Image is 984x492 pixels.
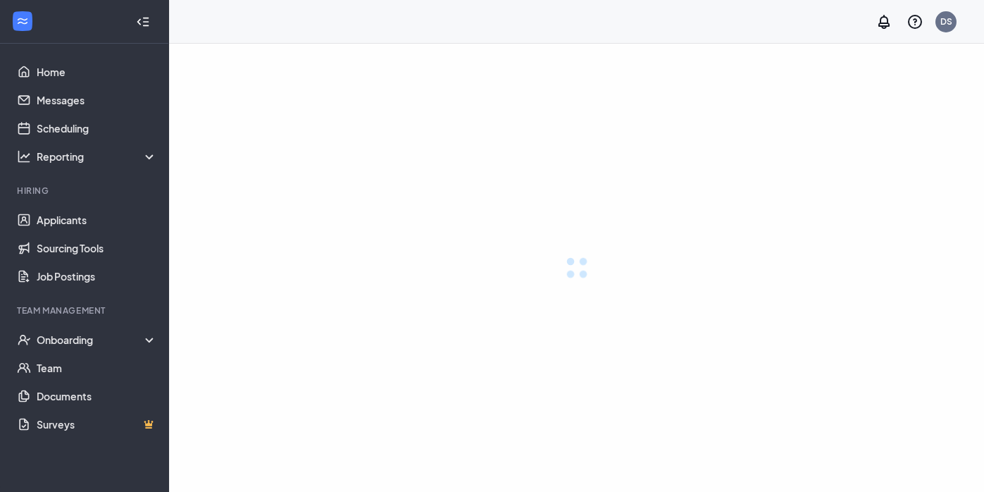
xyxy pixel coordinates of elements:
[136,15,150,29] svg: Collapse
[37,382,157,410] a: Documents
[15,14,30,28] svg: WorkstreamLogo
[37,262,157,290] a: Job Postings
[37,58,157,86] a: Home
[37,114,157,142] a: Scheduling
[37,206,157,234] a: Applicants
[37,333,158,347] div: Onboarding
[17,149,31,164] svg: Analysis
[907,13,923,30] svg: QuestionInfo
[37,149,158,164] div: Reporting
[17,185,154,197] div: Hiring
[17,305,154,316] div: Team Management
[37,86,157,114] a: Messages
[940,16,952,27] div: DS
[876,13,892,30] svg: Notifications
[17,333,31,347] svg: UserCheck
[37,410,157,438] a: SurveysCrown
[37,234,157,262] a: Sourcing Tools
[37,354,157,382] a: Team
